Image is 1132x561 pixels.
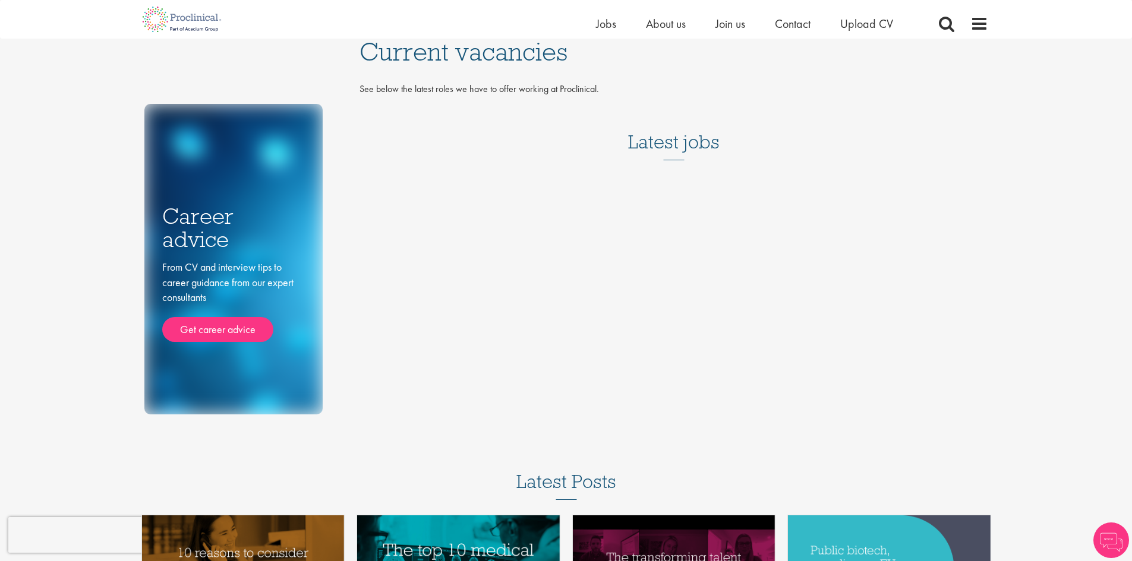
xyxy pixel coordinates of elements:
[162,205,305,251] h3: Career advice
[840,16,893,31] a: Upload CV
[8,517,160,553] iframe: reCAPTCHA
[596,16,616,31] a: Jobs
[360,83,988,96] p: See below the latest roles we have to offer working at Proclinical.
[516,471,616,500] h3: Latest Posts
[1093,522,1129,558] img: Chatbot
[162,259,305,342] div: From CV and interview tips to career guidance from our expert consultants
[162,317,273,342] a: Get career advice
[360,36,567,68] span: Current vacancies
[646,16,686,31] a: About us
[715,16,745,31] a: Join us
[775,16,811,31] a: Contact
[628,102,720,160] h3: Latest jobs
